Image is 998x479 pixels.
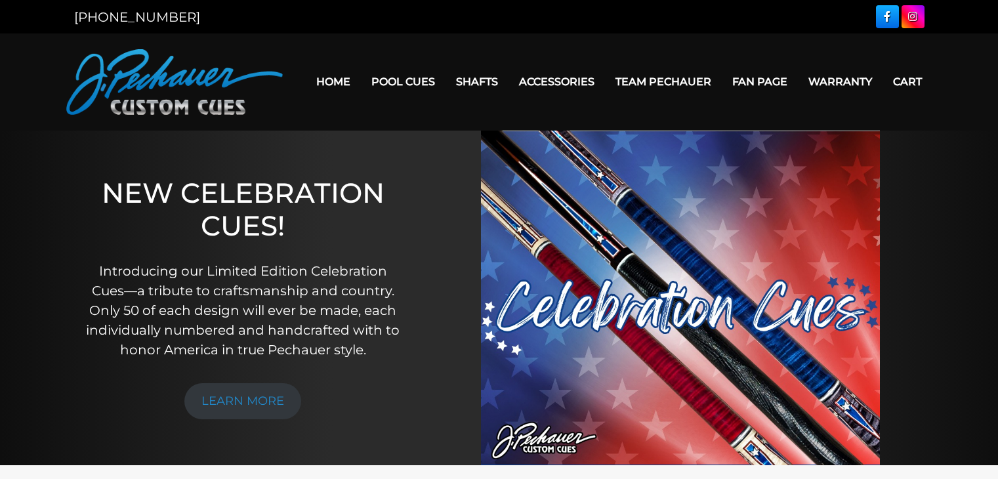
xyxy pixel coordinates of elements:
h1: NEW CELEBRATION CUES! [81,177,404,243]
img: Pechauer Custom Cues [66,49,283,115]
a: Cart [883,65,932,98]
a: Pool Cues [361,65,446,98]
a: Shafts [446,65,509,98]
a: Home [306,65,361,98]
a: [PHONE_NUMBER] [74,9,200,25]
a: Warranty [798,65,883,98]
a: Fan Page [722,65,798,98]
a: Team Pechauer [605,65,722,98]
p: Introducing our Limited Edition Celebration Cues—a tribute to craftsmanship and country. Only 50 ... [81,261,404,360]
a: Accessories [509,65,605,98]
a: LEARN MORE [184,383,301,419]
